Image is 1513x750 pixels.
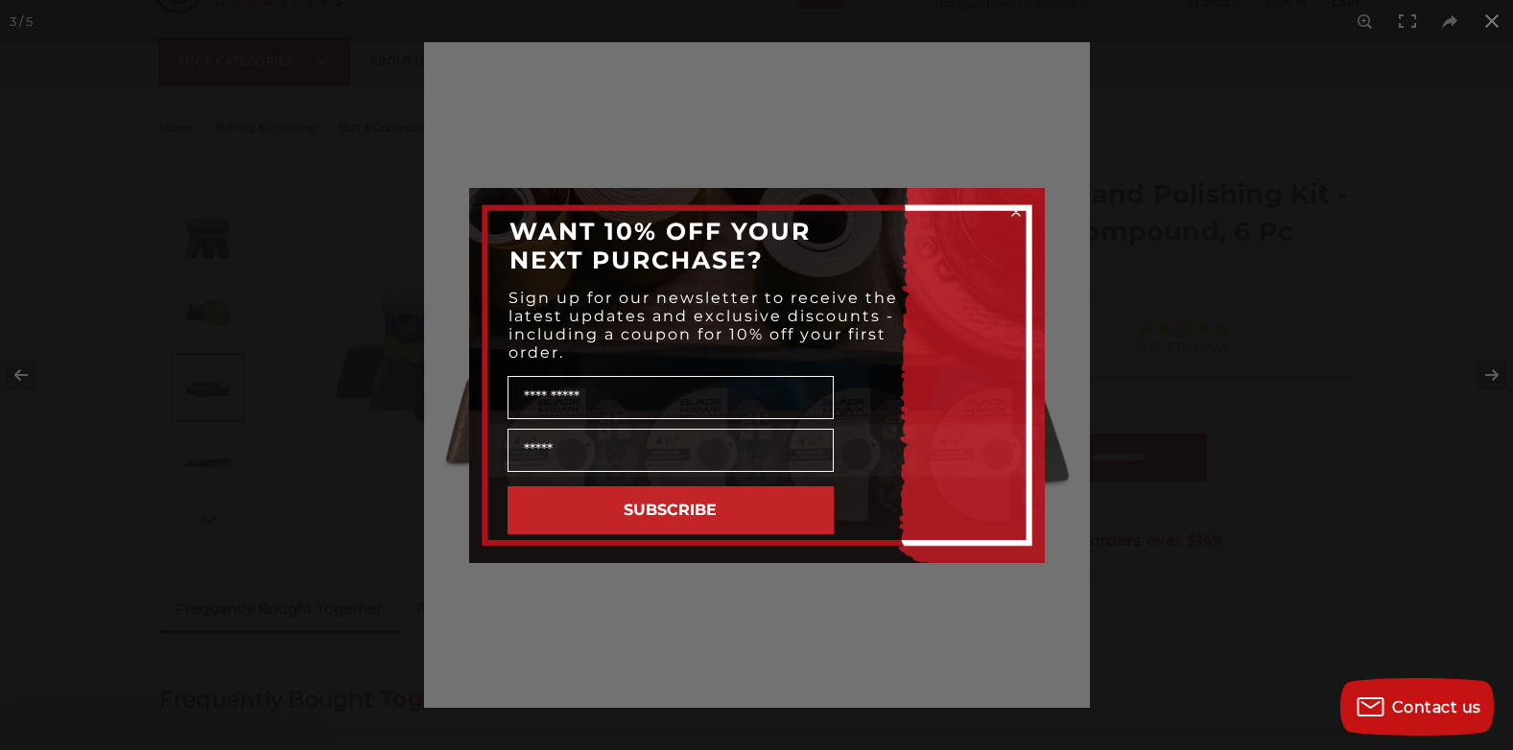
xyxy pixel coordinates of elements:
[1392,698,1481,716] span: Contact us
[1340,678,1494,736] button: Contact us
[1006,202,1026,222] button: Close dialog
[509,217,811,274] span: WANT 10% OFF YOUR NEXT PURCHASE?
[508,486,834,534] button: SUBSCRIBE
[508,289,898,362] span: Sign up for our newsletter to receive the latest updates and exclusive discounts - including a co...
[508,429,834,472] input: Email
